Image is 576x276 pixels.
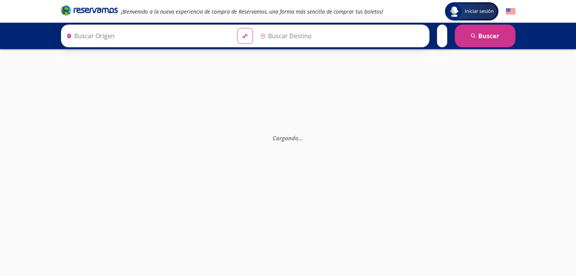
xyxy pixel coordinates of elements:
[121,8,383,15] em: ¡Bienvenido a la nueva experiencia de compra de Reservamos, una forma más sencilla de comprar tus...
[301,134,303,142] span: .
[300,134,301,142] span: .
[61,5,118,16] i: Brand Logo
[61,5,118,18] a: Brand Logo
[462,8,497,15] span: Iniciar sesión
[273,134,303,142] em: Cargando
[298,134,300,142] span: .
[257,26,425,45] input: Buscar Destino
[455,25,515,47] button: Buscar
[63,26,231,45] input: Buscar Origen
[506,7,515,16] button: English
